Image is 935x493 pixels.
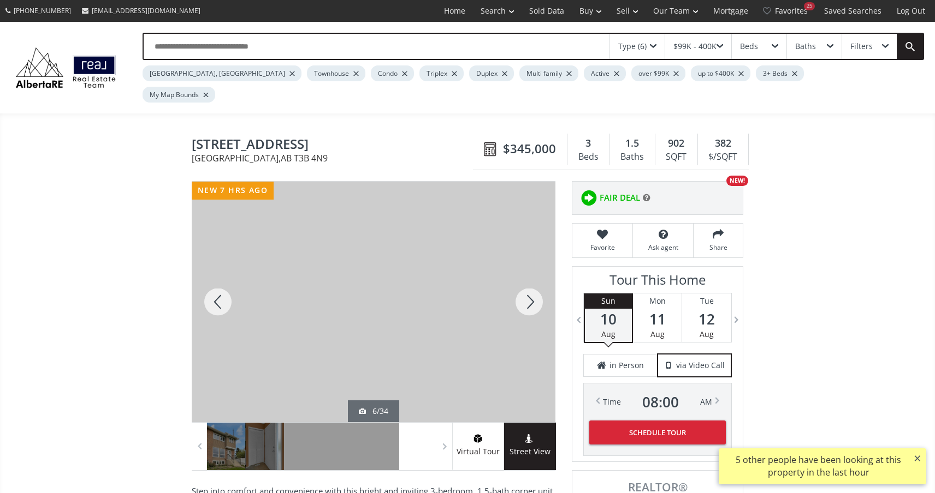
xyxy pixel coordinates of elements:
[699,243,737,252] span: Share
[371,65,414,81] div: Condo
[452,446,504,458] span: Virtual Tour
[642,394,679,410] span: 08 : 00
[676,360,725,371] span: via Video Call
[795,43,816,50] div: Baths
[668,136,684,151] span: 902
[740,43,758,50] div: Beds
[192,137,478,154] span: 116 Silver Crest Drive NW #46
[143,87,215,103] div: My Map Bounds
[673,43,717,50] div: $99K - 400K
[700,329,714,339] span: Aug
[691,65,750,81] div: up to $400K
[601,329,616,339] span: Aug
[452,423,504,470] a: virtual tour iconVirtual Tour
[92,6,200,15] span: [EMAIL_ADDRESS][DOMAIN_NAME]
[909,448,926,468] button: ×
[703,149,743,165] div: $/SQFT
[192,182,274,200] div: new 7 hrs ago
[756,65,804,81] div: 3+ Beds
[469,65,514,81] div: Duplex
[76,1,206,21] a: [EMAIL_ADDRESS][DOMAIN_NAME]
[419,65,464,81] div: Triplex
[603,394,712,410] div: Time AM
[609,360,644,371] span: in Person
[585,293,632,309] div: Sun
[726,176,748,186] div: NEW!
[682,293,731,309] div: Tue
[583,272,732,293] h3: Tour This Home
[192,182,555,422] div: 116 Silver Crest Drive NW #46 Calgary, AB T3B 4N9 - Photo 7 of 34
[14,6,71,15] span: [PHONE_NUMBER]
[584,65,626,81] div: Active
[650,329,665,339] span: Aug
[143,65,301,81] div: [GEOGRAPHIC_DATA], [GEOGRAPHIC_DATA]
[472,434,483,443] img: virtual tour icon
[600,192,640,203] span: FAIR DEAL
[11,45,121,91] img: Logo
[585,311,632,327] span: 10
[618,43,647,50] div: Type (6)
[589,420,726,444] button: Schedule Tour
[661,149,692,165] div: SQFT
[850,43,873,50] div: Filters
[519,65,578,81] div: Multi family
[573,136,603,151] div: 3
[633,311,682,327] span: 11
[703,136,743,151] div: 382
[504,446,556,458] span: Street View
[503,140,556,157] span: $345,000
[615,149,649,165] div: Baths
[584,482,731,493] span: REALTOR®
[573,149,603,165] div: Beds
[615,136,649,151] div: 1.5
[578,243,627,252] span: Favorite
[682,311,731,327] span: 12
[578,187,600,209] img: rating icon
[192,154,478,163] span: [GEOGRAPHIC_DATA] , AB T3B 4N9
[631,65,685,81] div: over $99K
[638,243,688,252] span: Ask agent
[804,2,815,10] div: 25
[359,406,388,417] div: 6/34
[307,65,365,81] div: Townhouse
[633,293,682,309] div: Mon
[724,454,913,479] div: 5 other people have been looking at this property in the last hour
